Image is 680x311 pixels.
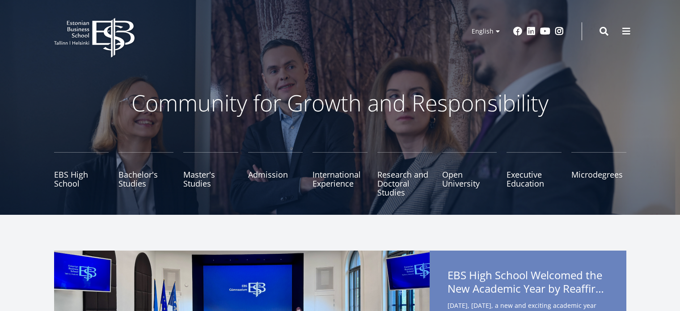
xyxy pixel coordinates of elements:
a: EBS High School [54,152,109,197]
a: Executive Education [507,152,562,197]
a: Facebook [513,27,522,36]
a: Master's Studies [183,152,238,197]
a: Admission [248,152,303,197]
p: Community for Growth and Responsibility [103,89,577,116]
a: Open University [442,152,497,197]
a: International Experience [313,152,367,197]
a: Bachelor's Studies [118,152,173,197]
span: EBS High School Welcomed the [448,268,608,298]
a: Microdegrees [571,152,626,197]
a: Research and Doctoral Studies [377,152,432,197]
a: Linkedin [527,27,536,36]
a: Youtube [540,27,550,36]
span: New Academic Year by Reaffirming Its Core Values [448,282,608,295]
a: Instagram [555,27,564,36]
